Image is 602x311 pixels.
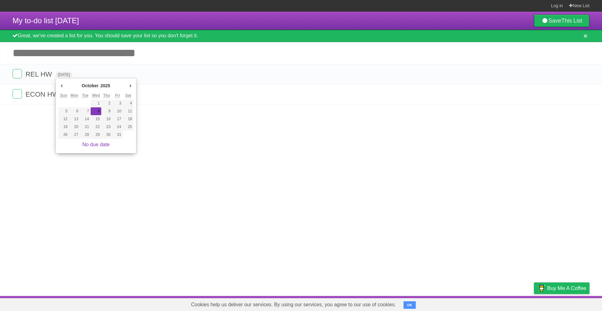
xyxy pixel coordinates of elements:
[471,298,497,309] a: Developers
[91,99,101,107] button: 1
[69,123,80,131] button: 20
[451,298,464,309] a: About
[123,107,134,115] button: 11
[80,107,91,115] button: 7
[80,131,91,139] button: 28
[55,72,72,78] span: [DATE]
[526,298,542,309] a: Privacy
[123,99,134,107] button: 4
[550,298,589,309] a: Suggest a feature
[91,123,101,131] button: 22
[91,107,101,115] button: 8
[534,14,589,27] a: SaveThis List
[101,107,112,115] button: 9
[534,282,589,294] a: Buy me a coffee
[80,115,91,123] button: 14
[58,131,69,139] button: 26
[25,70,54,78] span: REL HW
[123,123,134,131] button: 25
[69,115,80,123] button: 13
[58,81,65,90] button: Previous Month
[13,69,22,78] label: Done
[60,93,67,98] abbr: Sunday
[71,93,78,98] abbr: Monday
[58,115,69,123] button: 12
[112,131,123,139] button: 31
[103,93,110,98] abbr: Thursday
[80,123,91,131] button: 21
[112,123,123,131] button: 24
[13,16,79,25] span: My to-do list [DATE]
[82,142,109,147] a: No due date
[101,123,112,131] button: 23
[82,93,88,98] abbr: Tuesday
[69,131,80,139] button: 27
[404,301,416,309] button: OK
[115,93,120,98] abbr: Friday
[504,298,518,309] a: Terms
[58,107,69,115] button: 5
[561,18,582,24] b: This List
[127,81,134,90] button: Next Month
[101,115,112,123] button: 16
[112,115,123,123] button: 17
[537,283,546,293] img: Buy me a coffee
[58,123,69,131] button: 19
[101,99,112,107] button: 2
[123,115,134,123] button: 18
[185,298,402,311] span: Cookies help us deliver our services. By using our services, you agree to our use of cookies.
[13,89,22,99] label: Done
[81,81,100,90] div: October
[112,107,123,115] button: 10
[91,115,101,123] button: 15
[547,283,586,294] span: Buy me a coffee
[91,131,101,139] button: 29
[25,90,60,98] span: ECON HW
[125,93,131,98] abbr: Saturday
[69,107,80,115] button: 6
[112,99,123,107] button: 3
[101,131,112,139] button: 30
[92,93,100,98] abbr: Wednesday
[99,81,111,90] div: 2025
